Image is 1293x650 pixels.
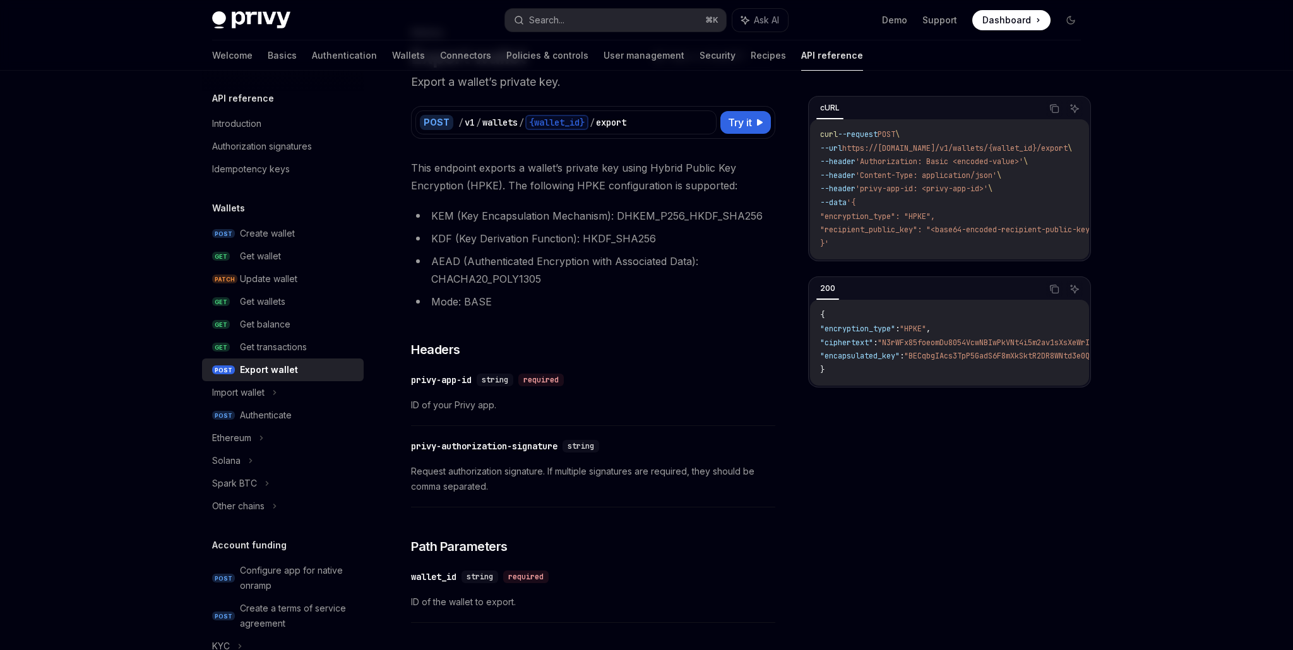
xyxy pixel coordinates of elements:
[820,211,935,222] span: "encryption_type": "HPKE",
[590,116,595,129] div: /
[820,338,873,348] span: "ciphertext"
[212,499,265,514] div: Other chains
[997,170,1001,180] span: \
[212,612,235,621] span: POST
[972,10,1051,30] a: Dashboard
[411,440,557,452] div: privy-authorization-signature
[820,143,842,153] span: --url
[240,249,281,264] div: Get wallet
[820,184,855,194] span: --header
[240,317,290,332] div: Get balance
[820,310,825,320] span: {
[878,129,895,139] span: POST
[820,324,895,334] span: "encryption_type"
[202,112,364,135] a: Introduction
[202,559,364,597] a: POSTConfigure app for native onramp
[801,40,863,71] a: API reference
[465,116,475,129] div: v1
[820,351,900,361] span: "encapsulated_key"
[820,365,825,375] span: }
[212,538,287,553] h5: Account funding
[1023,157,1028,167] span: \
[596,116,626,129] div: export
[855,170,997,180] span: 'Content-Type: application/json'
[202,290,364,313] a: GETGet wallets
[202,222,364,245] a: POSTCreate wallet
[212,574,235,583] span: POST
[604,40,684,71] a: User management
[458,116,463,129] div: /
[1061,10,1081,30] button: Toggle dark mode
[820,129,838,139] span: curl
[202,358,364,381] a: POSTExport wallet
[240,563,356,593] div: Configure app for native onramp
[506,40,588,71] a: Policies & controls
[240,601,356,631] div: Create a terms of service agreement
[847,198,855,208] span: '{
[212,365,235,375] span: POST
[838,129,878,139] span: --request
[411,252,775,288] li: AEAD (Authenticated Encryption with Associated Data): CHACHA20_POLY1305
[411,73,775,91] p: Export a wallet’s private key.
[878,338,1169,348] span: "N3rWFx85foeomDu8054VcwNBIwPkVNt4i5m2av1sXsXeWrIicVGwutFist12MmnI"
[529,13,564,28] div: Search...
[411,341,460,358] span: Headers
[212,252,230,261] span: GET
[467,572,493,582] span: string
[855,184,988,194] span: 'privy-app-id: <privy-app-id>'
[202,158,364,180] a: Idempotency keys
[482,116,518,129] div: wallets
[212,40,253,71] a: Welcome
[202,245,364,268] a: GETGet wallet
[212,453,241,468] div: Solana
[842,143,1068,153] span: https://[DOMAIN_NAME]/v1/wallets/{wallet_id}/export
[212,116,261,131] div: Introduction
[202,268,364,290] a: PATCHUpdate wallet
[202,404,364,427] a: POSTAuthenticate
[312,40,377,71] a: Authentication
[1066,281,1083,297] button: Ask AI
[476,116,481,129] div: /
[518,374,564,386] div: required
[820,239,829,249] span: }'
[895,129,900,139] span: \
[751,40,786,71] a: Recipes
[568,441,594,451] span: string
[240,226,295,241] div: Create wallet
[505,9,726,32] button: Search...⌘K
[240,271,297,287] div: Update wallet
[202,597,364,635] a: POSTCreate a terms of service agreement
[855,157,1023,167] span: 'Authorization: Basic <encoded-value>'
[705,15,718,25] span: ⌘ K
[240,294,285,309] div: Get wallets
[212,162,290,177] div: Idempotency keys
[212,343,230,352] span: GET
[411,538,508,555] span: Path Parameters
[268,40,297,71] a: Basics
[212,229,235,239] span: POST
[1068,143,1072,153] span: \
[212,297,230,307] span: GET
[420,115,453,130] div: POST
[503,570,549,583] div: required
[1066,100,1083,117] button: Ask AI
[202,336,364,358] a: GETGet transactions
[411,230,775,247] li: KDF (Key Derivation Function): HKDF_SHA256
[212,275,237,284] span: PATCH
[820,225,1099,235] span: "recipient_public_key": "<base64-encoded-recipient-public-key>"
[873,338,878,348] span: :
[212,201,245,216] h5: Wallets
[440,40,491,71] a: Connectors
[895,324,900,334] span: :
[212,430,251,446] div: Ethereum
[988,184,992,194] span: \
[212,385,265,400] div: Import wallet
[926,324,931,334] span: ,
[482,375,508,385] span: string
[820,157,855,167] span: --header
[411,293,775,310] li: Mode: BASE
[922,14,957,27] a: Support
[240,340,307,355] div: Get transactions
[202,135,364,158] a: Authorization signatures
[411,374,472,386] div: privy-app-id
